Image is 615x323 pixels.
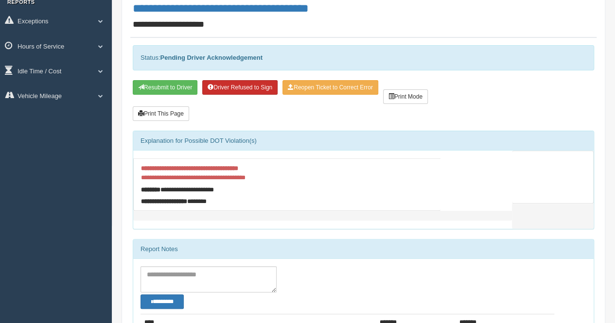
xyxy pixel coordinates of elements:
[133,239,594,259] div: Report Notes
[133,80,197,95] button: Resubmit To Driver
[202,80,278,95] button: Driver Refused to Sign
[383,89,428,104] button: Print Mode
[141,294,184,308] button: Change Filter Options
[282,80,378,95] button: Reopen Ticket
[133,45,594,70] div: Status:
[133,106,189,121] button: Print This Page
[160,54,262,61] strong: Pending Driver Acknowledgement
[133,131,594,151] div: Explanation for Possible DOT Violation(s)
